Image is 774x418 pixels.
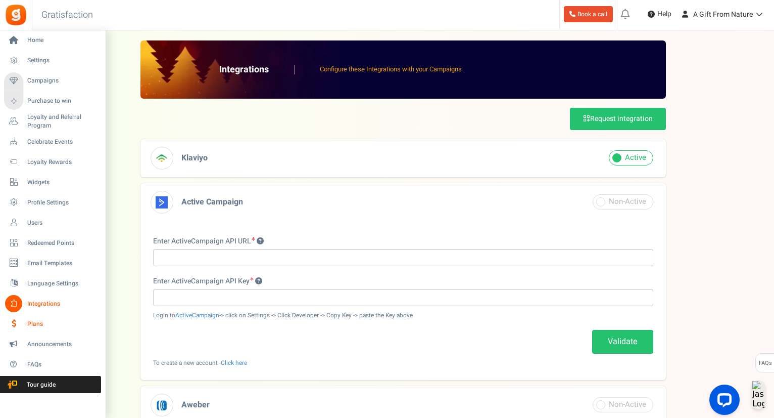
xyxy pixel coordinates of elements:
[4,295,101,312] a: Integrations
[27,97,98,105] span: Purchase to win
[4,133,101,150] a: Celebrate Events
[27,76,98,85] span: Campaigns
[4,93,101,110] a: Purchase to win
[693,9,753,20] span: A Gift From Nature
[4,32,101,49] a: Home
[27,178,98,187] span: Widgets
[30,5,104,25] h3: Gratisfaction
[27,36,98,45] span: Home
[4,275,101,292] a: Language Settings
[27,300,98,308] span: Integrations
[570,108,666,130] a: Request integration
[221,359,247,367] a: Click here
[175,311,219,320] a: ActiveCampaign
[4,234,101,252] a: Redeemed Points
[564,6,613,22] a: Book a call
[320,65,462,74] p: Configure these Integrations with your Campaigns
[4,174,101,191] a: Widgets
[27,279,98,288] span: Language Settings
[153,359,653,367] p: To create a new account -
[758,354,772,373] span: FAQs
[4,336,101,353] a: Announcements
[27,158,98,166] span: Loyalty Rewards
[181,399,210,411] span: Aweber
[5,381,75,389] span: Tour guide
[27,239,98,247] span: Redeemed Points
[27,320,98,328] span: Plans
[644,6,675,22] a: Help
[592,330,653,354] a: Validate
[27,138,98,146] span: Celebrate Events
[27,113,101,130] span: Loyalty and Referral Program
[4,214,101,231] a: Users
[219,65,295,75] h2: Integrations
[4,315,101,332] a: Plans
[27,259,98,268] span: Email Templates
[4,255,101,272] a: Email Templates
[181,196,243,208] span: Active Campaign
[27,219,98,227] span: Users
[4,153,101,171] a: Loyalty Rewards
[27,360,98,369] span: FAQs
[27,340,98,349] span: Announcements
[4,72,101,90] a: Campaigns
[655,9,671,19] span: Help
[27,56,98,65] span: Settings
[27,198,98,207] span: Profile Settings
[153,236,264,246] label: Enter ActiveCampaign API URL
[4,356,101,373] a: FAQs
[4,194,101,211] a: Profile Settings
[153,276,262,286] label: Enter ActiveCampaign API Key
[181,152,208,164] span: Klaviyo
[4,52,101,69] a: Settings
[5,4,27,26] img: Gratisfaction
[4,113,101,130] a: Loyalty and Referral Program
[153,311,653,320] small: Login to -> click on Settings -> Click Developer -> Copy Key -> paste the Key above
